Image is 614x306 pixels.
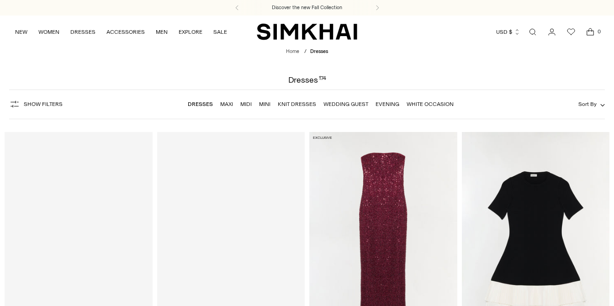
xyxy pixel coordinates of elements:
[304,48,307,56] div: /
[323,101,368,107] a: Wedding Guest
[38,22,59,42] a: WOMEN
[524,23,542,41] a: Open search modal
[286,48,328,56] nav: breadcrumbs
[259,101,270,107] a: Mini
[376,101,399,107] a: Evening
[595,27,603,36] span: 0
[188,101,213,107] a: Dresses
[220,101,233,107] a: Maxi
[257,23,357,41] a: SIMKHAI
[578,99,605,109] button: Sort By
[288,76,326,84] h1: Dresses
[9,97,63,111] button: Show Filters
[156,22,168,42] a: MEN
[106,22,145,42] a: ACCESSORIES
[543,23,561,41] a: Go to the account page
[24,101,63,107] span: Show Filters
[278,101,316,107] a: Knit Dresses
[240,101,252,107] a: Midi
[310,48,328,54] span: Dresses
[286,48,299,54] a: Home
[407,101,454,107] a: White Occasion
[581,23,599,41] a: Open cart modal
[213,22,227,42] a: SALE
[272,4,342,11] a: Discover the new Fall Collection
[179,22,202,42] a: EXPLORE
[578,101,597,107] span: Sort By
[496,22,520,42] button: USD $
[70,22,95,42] a: DRESSES
[15,22,27,42] a: NEW
[319,76,326,84] div: 174
[188,95,454,114] nav: Linked collections
[562,23,580,41] a: Wishlist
